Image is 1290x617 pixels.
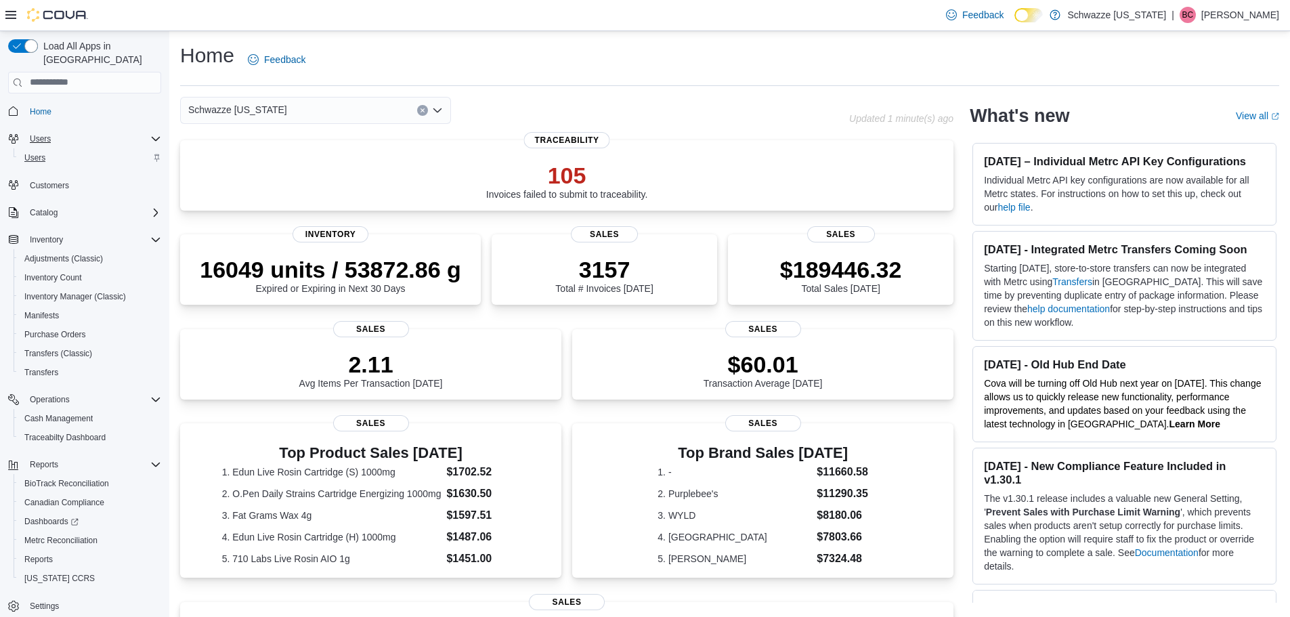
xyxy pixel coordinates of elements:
[24,573,95,584] span: [US_STATE] CCRS
[417,105,428,116] button: Clear input
[24,131,56,147] button: Users
[24,152,45,163] span: Users
[19,251,161,267] span: Adjustments (Classic)
[571,226,639,242] span: Sales
[24,329,86,340] span: Purchase Orders
[19,289,161,305] span: Inventory Manager (Classic)
[14,363,167,382] button: Transfers
[222,487,442,501] dt: 2. O.Pen Daily Strains Cartridge Energizing 1000mg
[984,358,1265,371] h3: [DATE] - Old Hub End Date
[19,410,98,427] a: Cash Management
[984,154,1265,168] h3: [DATE] – Individual Metrc API Key Configurations
[446,529,519,545] dd: $1487.06
[1236,110,1279,121] a: View allExternal link
[19,475,161,492] span: BioTrack Reconciliation
[1180,7,1196,23] div: Brennan Croy
[817,464,868,480] dd: $11660.58
[24,516,79,527] span: Dashboards
[14,306,167,325] button: Manifests
[3,129,167,148] button: Users
[19,494,161,511] span: Canadian Compliance
[658,530,811,544] dt: 4. [GEOGRAPHIC_DATA]
[24,177,161,194] span: Customers
[19,551,58,568] a: Reports
[19,326,161,343] span: Purchase Orders
[299,351,443,378] p: 2.11
[24,272,82,283] span: Inventory Count
[222,465,442,479] dt: 1. Edun Live Rosin Cartridge (S) 1000mg
[725,321,801,337] span: Sales
[19,270,87,286] a: Inventory Count
[19,513,84,530] a: Dashboards
[24,478,109,489] span: BioTrack Reconciliation
[333,415,409,431] span: Sales
[807,226,875,242] span: Sales
[817,507,868,524] dd: $8180.06
[19,570,100,587] a: [US_STATE] CCRS
[555,256,653,294] div: Total # Invoices [DATE]
[486,162,648,200] div: Invoices failed to submit to traceability.
[1014,22,1015,23] span: Dark Mode
[658,552,811,566] dt: 5. [PERSON_NAME]
[19,307,64,324] a: Manifests
[486,162,648,189] p: 105
[19,532,161,549] span: Metrc Reconciliation
[658,509,811,522] dt: 3. WYLD
[704,351,823,378] p: $60.01
[222,552,442,566] dt: 5. 710 Labs Live Rosin AIO 1g
[19,513,161,530] span: Dashboards
[299,351,443,389] div: Avg Items Per Transaction [DATE]
[984,173,1265,214] p: Individual Metrc API key configurations are now available for all Metrc states. For instructions ...
[222,445,520,461] h3: Top Product Sales [DATE]
[24,104,57,120] a: Home
[30,459,58,470] span: Reports
[446,507,519,524] dd: $1597.51
[1014,8,1043,22] input: Dark Mode
[24,232,161,248] span: Inventory
[24,291,126,302] span: Inventory Manager (Classic)
[14,148,167,167] button: Users
[997,202,1030,213] a: help file
[3,596,167,616] button: Settings
[658,487,811,501] dt: 2. Purplebee's
[984,492,1265,573] p: The v1.30.1 release includes a valuable new General Setting, ' ', which prevents sales when produ...
[658,445,868,461] h3: Top Brand Sales [DATE]
[19,570,161,587] span: Washington CCRS
[30,106,51,117] span: Home
[984,242,1265,256] h3: [DATE] - Integrated Metrc Transfers Coming Soon
[19,410,161,427] span: Cash Management
[725,415,801,431] span: Sales
[14,325,167,344] button: Purchase Orders
[24,535,98,546] span: Metrc Reconciliation
[30,234,63,245] span: Inventory
[962,8,1004,22] span: Feedback
[24,554,53,565] span: Reports
[19,307,161,324] span: Manifests
[3,102,167,121] button: Home
[24,205,63,221] button: Catalog
[14,531,167,550] button: Metrc Reconciliation
[180,42,234,69] h1: Home
[24,432,106,443] span: Traceabilty Dashboard
[984,459,1265,486] h3: [DATE] - New Compliance Feature Included in v1.30.1
[3,455,167,474] button: Reports
[24,232,68,248] button: Inventory
[24,205,161,221] span: Catalog
[1067,7,1166,23] p: Schwazze [US_STATE]
[24,177,74,194] a: Customers
[704,351,823,389] div: Transaction Average [DATE]
[849,113,953,124] p: Updated 1 minute(s) ago
[780,256,902,283] p: $189446.32
[19,150,161,166] span: Users
[19,270,161,286] span: Inventory Count
[984,378,1261,429] span: Cova will be turning off Old Hub next year on [DATE]. This change allows us to quickly release ne...
[19,251,108,267] a: Adjustments (Classic)
[3,203,167,222] button: Catalog
[24,456,161,473] span: Reports
[14,474,167,493] button: BioTrack Reconciliation
[780,256,902,294] div: Total Sales [DATE]
[24,391,75,408] button: Operations
[24,348,92,359] span: Transfers (Classic)
[30,394,70,405] span: Operations
[984,261,1265,329] p: Starting [DATE], store-to-store transfers can now be integrated with Metrc using in [GEOGRAPHIC_D...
